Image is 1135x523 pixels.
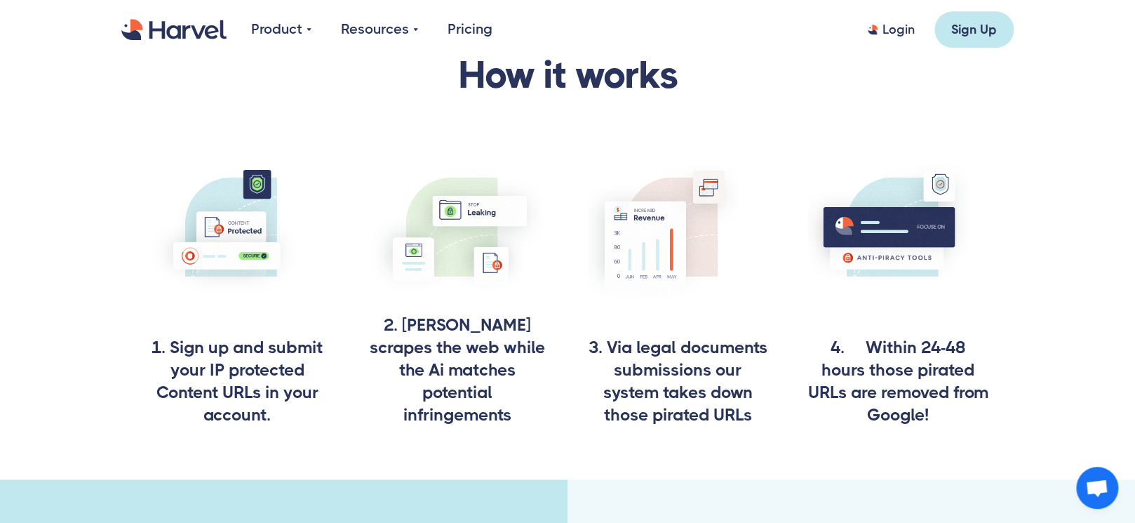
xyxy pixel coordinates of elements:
[807,153,988,307] img: Anti piracy Tools Setting Icon
[341,19,418,40] div: Resources
[807,336,988,426] h4: 4. Within 24-48 hours those pirated URLs are removed from Google!
[121,19,227,41] a: home
[341,19,409,40] div: Resources
[587,153,768,307] img: Increased revenue chart
[951,21,997,38] div: Sign Up
[147,153,328,307] img: Content secure and protected icon
[882,21,915,38] div: Login
[251,19,311,40] div: Product
[587,336,768,426] h4: 3. Via legal documents submissions our system takes down those pirated URLs
[367,314,548,426] h4: 2. [PERSON_NAME] scrapes the web while the Ai matches potential infringements
[457,56,677,94] h2: How it works
[934,11,1014,48] a: Sign Up
[147,336,328,426] h4: 1. Sign up and submit your IP protected Content URLs in your account.
[448,19,492,40] a: Pricing
[251,19,302,40] div: Product
[1076,467,1118,509] div: Open chat
[367,153,548,307] img: Revenue leak prevention tool for content creators
[868,21,915,38] a: Login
